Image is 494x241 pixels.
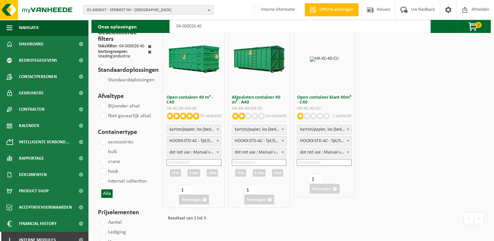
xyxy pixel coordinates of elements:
[98,50,148,59] div: : Voedingsindustrie
[232,148,286,157] span: dot not use : Manual voor MyVanheede
[19,199,72,216] span: Acceptatievoorwaarden
[99,75,154,85] label: Standaardoplossingen
[232,95,287,105] h3: Afgesloten container 40 m³ - A40
[252,5,295,15] label: Interne informatie
[19,36,43,52] span: Dashboard
[19,69,57,85] span: Contactpersonen
[244,195,274,204] button: Toevoegen
[99,157,120,167] label: crane
[98,28,151,44] h3: Geselecteerde filters
[19,216,56,232] span: Financial History
[99,176,147,186] label: internal collection
[297,159,352,166] input: Startdatum
[99,101,140,111] label: Bijzonder afval
[232,106,287,111] div: HK-XA-40-GN-00
[297,136,352,146] span: HOOKX-STD-AC - Tpt/SCOT; Trtmt/wu - Transport&Return (SP-M-000007)
[98,91,151,101] h3: Afvaltype
[232,148,287,157] span: dot not use : Manual voor MyVanheede
[232,136,287,146] span: HOOKX-STD-AC - Tpt/SCOT; Trtmt/wu - Exchange (SP-M-000006)
[19,101,44,118] span: Contracten
[207,169,218,177] div: >6m
[170,169,181,177] div: <1m
[165,213,206,224] div: Resultaat van 1 tot 3
[297,137,351,146] span: HOOKX-STD-AC - Tpt/SCOT; Trtmt/wu - Transport&Return (SP-M-000007)
[475,22,482,28] span: 2
[169,20,431,33] input: Zoeken
[235,169,246,177] div: <1m
[297,106,352,111] div: HK-XC-40-CU
[98,127,151,137] h3: Containertype
[98,44,117,49] span: Tekstfilter
[272,169,283,177] div: >6m
[167,136,221,146] span: HOOKX-STD-AC - Tpt/SCOT; Trtmt/wu - Exchange (SP-M-000006)
[99,137,134,147] label: accessoiries
[83,5,214,15] button: 01-600637 - VERBIEST NV - [GEOGRAPHIC_DATA]
[101,189,113,198] button: Alle
[91,20,143,33] h2: Onze oplossingen
[318,7,355,13] span: Offerte aanvragen
[200,113,221,120] p: 55 verkocht
[167,125,221,135] span: karton/papier, los (bedrijven)
[99,167,118,176] label: hook
[297,148,351,157] span: dot not use : Manual voor MyVanheede
[98,49,127,54] span: Sectorgroepen
[19,150,44,167] span: Rapportage
[179,195,209,204] button: Toevoegen
[166,45,222,73] img: HK-XC-40-GN-00
[310,184,340,194] button: Toevoegen
[167,148,221,157] span: dot not use : Manual voor MyVanheede
[305,3,359,16] a: Offerte aanvragen
[332,113,352,120] p: 1 verkocht
[99,227,126,237] label: Lediging
[98,65,151,75] h3: Standaardoplossingen
[310,56,339,62] img: HK-XC-40-CU
[167,137,221,146] span: HOOKX-STD-AC - Tpt/SCOT; Trtmt/wu - Exchange (SP-M-000006)
[265,113,286,120] p: 14 verkocht
[19,52,57,69] span: Bedrijfsgegevens
[99,147,117,157] label: bulk
[99,111,151,121] label: Niet gevaarlijk afval
[232,125,286,134] span: karton/papier, los (bedrijven)
[297,125,351,134] span: karton/papier, los (bedrijven)
[232,159,287,166] input: Startdatum
[87,5,205,15] span: 01-600637 - VERBIEST NV - [GEOGRAPHIC_DATA]
[19,118,39,134] span: Kalender
[167,159,221,166] input: Startdatum
[457,20,490,33] button: 2
[98,208,151,217] h3: Prijselementen
[167,125,221,134] span: karton/papier, los (bedrijven)
[231,45,287,73] img: HK-XA-40-GN-00
[178,185,191,195] input: 1
[297,95,352,105] h3: Open container klant 40m³ - C40
[297,148,352,157] span: dot not use : Manual voor MyVanheede
[19,20,39,36] span: Navigatie
[19,167,47,183] span: Documenten
[244,185,256,195] input: 1
[19,183,49,199] span: Product Shop
[167,106,221,111] div: HK-XC-40-GN-00
[309,174,322,184] input: 1
[99,217,122,227] label: Aantal
[232,137,286,146] span: HOOKX-STD-AC - Tpt/SCOT; Trtmt/wu - Exchange (SP-M-000006)
[232,125,287,135] span: karton/papier, los (bedrijven)
[98,44,144,50] div: : 04-000026 40
[187,169,200,177] div: 1-6m
[19,85,43,101] span: Gebruikers
[253,169,265,177] div: 1-6m
[167,95,221,105] h3: Open container 40 m³ - C40
[297,125,352,135] span: karton/papier, los (bedrijven)
[19,134,70,150] span: Intelligente verbond...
